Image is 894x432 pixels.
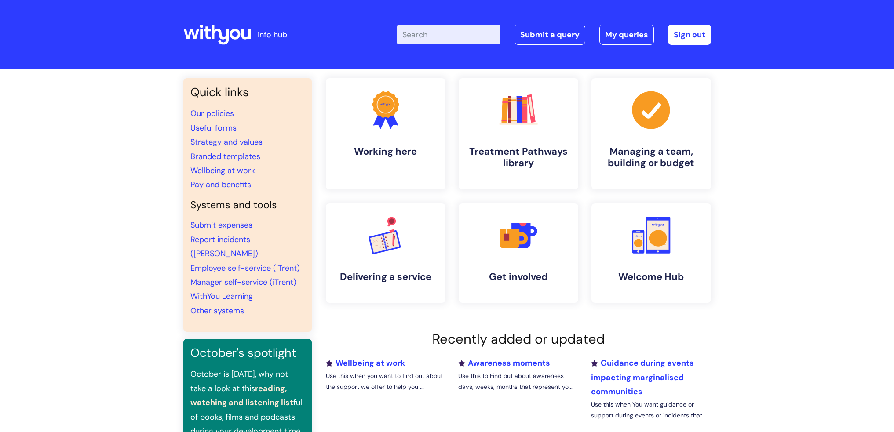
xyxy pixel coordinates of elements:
[598,146,704,169] h4: Managing a team, building or budget
[190,263,300,273] a: Employee self-service (iTrent)
[190,123,237,133] a: Useful forms
[668,25,711,45] a: Sign out
[591,78,711,189] a: Managing a team, building or budget
[459,203,578,303] a: Get involved
[466,271,571,283] h4: Get involved
[326,358,405,368] a: Wellbeing at work
[466,146,571,169] h4: Treatment Pathways library
[190,137,263,147] a: Strategy and values
[190,234,258,259] a: Report incidents ([PERSON_NAME])
[326,78,445,189] a: Working here
[397,25,500,44] input: Search
[190,291,253,301] a: WithYou Learning
[333,146,438,157] h4: Working here
[326,203,445,303] a: Delivering a service
[190,305,244,316] a: Other systems
[190,179,251,190] a: Pay and benefits
[458,358,550,368] a: Awareness moments
[591,358,694,397] a: Guidance during events impacting marginalised communities
[190,108,234,119] a: Our policies
[333,271,438,283] h4: Delivering a service
[190,220,252,230] a: Submit expenses
[598,271,704,283] h4: Welcome Hub
[591,203,711,303] a: Welcome Hub
[190,85,305,99] h3: Quick links
[459,78,578,189] a: Treatment Pathways library
[326,370,445,392] p: Use this when you want to find out about the support we offer to help you ...
[397,25,711,45] div: | -
[190,277,296,287] a: Manager self-service (iTrent)
[258,28,287,42] p: info hub
[190,151,260,162] a: Branded templates
[190,165,255,176] a: Wellbeing at work
[326,331,711,347] h2: Recently added or updated
[599,25,654,45] a: My queries
[591,399,711,421] p: Use this when You want guidance or support during events or incidents that...
[458,370,578,392] p: Use this to Find out about awareness days, weeks, months that represent yo...
[515,25,585,45] a: Submit a query
[190,199,305,211] h4: Systems and tools
[190,346,305,360] h3: October's spotlight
